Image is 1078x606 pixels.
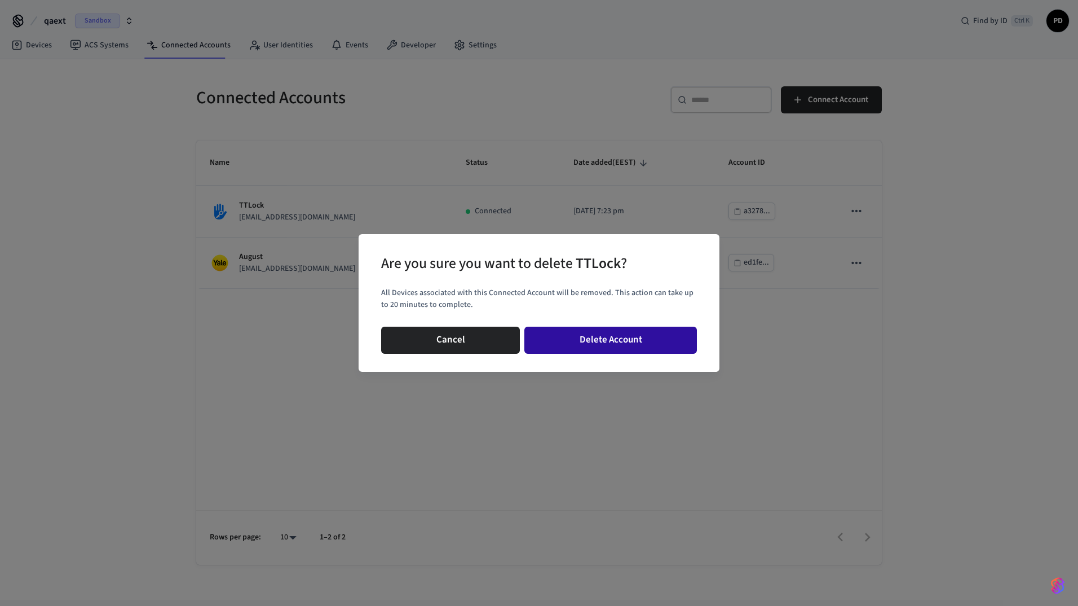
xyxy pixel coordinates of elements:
img: SeamLogoGradient.69752ec5.svg [1051,577,1064,595]
p: All Devices associated with this Connected Account will be removed. This action can take up to 20... [381,287,697,311]
button: Cancel [381,327,520,354]
button: Delete Account [524,327,697,354]
span: TTLock [576,253,621,274]
div: Are you sure you want to delete ? [381,252,627,275]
